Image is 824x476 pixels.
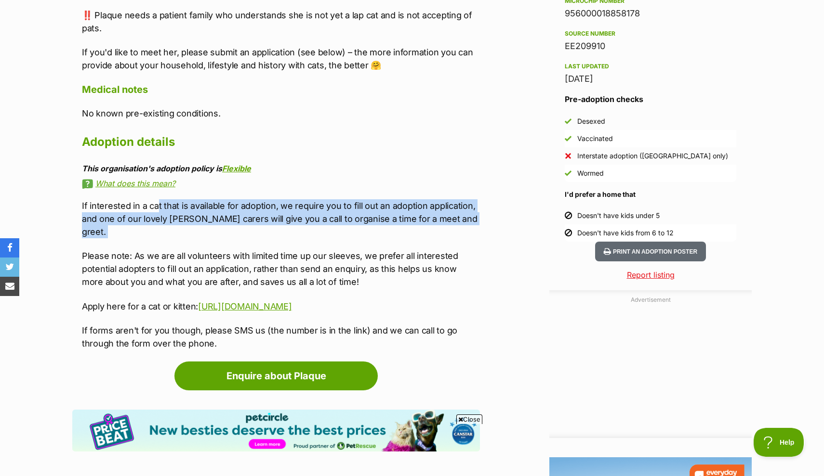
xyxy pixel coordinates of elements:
iframe: Help Scout Beacon - Open [754,428,805,457]
div: Vaccinated [577,134,613,143]
img: No [565,153,571,159]
img: Yes [565,170,571,177]
button: Print an adoption poster [595,242,706,261]
div: Advertisement [549,290,752,438]
div: Last updated [565,63,736,70]
a: What does this mean? [82,179,480,188]
a: Enquire about Plaque [174,361,378,390]
div: Interstate adoption ([GEOGRAPHIC_DATA] only) [577,151,728,161]
span: Close [456,414,482,424]
p: If you'd like to meet her, please submit an application (see below) – the more information you ca... [82,46,480,72]
p: Apply here for a cat or kitten: [82,300,480,313]
iframe: Advertisement [578,308,723,428]
div: EE209910 [565,39,736,53]
img: Yes [565,118,571,125]
a: [URL][DOMAIN_NAME] [198,301,292,311]
h2: Adoption details [82,131,480,153]
div: Desexed [577,116,605,126]
div: Doesn't have kids under 5 [577,211,660,220]
a: Report listing [549,269,752,281]
p: ‼️ Plaque needs a patient family who understands she is not yet a lap cat and is not accepting of... [82,9,480,35]
h3: Pre-adoption checks [565,93,736,105]
a: Flexible [222,164,251,173]
div: Source number [565,30,736,38]
p: If interested in a cat that is available for adoption, we require you to fill out an adoption app... [82,199,480,238]
div: Wormed [577,168,604,178]
h4: Medical notes [82,83,480,96]
div: 956000018858178 [565,7,736,20]
div: This organisation's adoption policy is [82,164,480,173]
h4: I'd prefer a home that [565,190,736,199]
img: Yes [565,135,571,142]
div: Doesn't have kids from 6 to 12 [577,228,674,238]
div: [DATE] [565,72,736,86]
img: Pet Circle promo banner [72,410,480,451]
p: Please note: As we are all volunteers with limited time up our sleeves, we prefer all interested ... [82,249,480,288]
p: If forms aren't for you though, please SMS us (the number is in the link) and we can call to go t... [82,324,480,350]
p: No known pre-existing conditions. [82,107,480,120]
iframe: Advertisement [237,428,587,471]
